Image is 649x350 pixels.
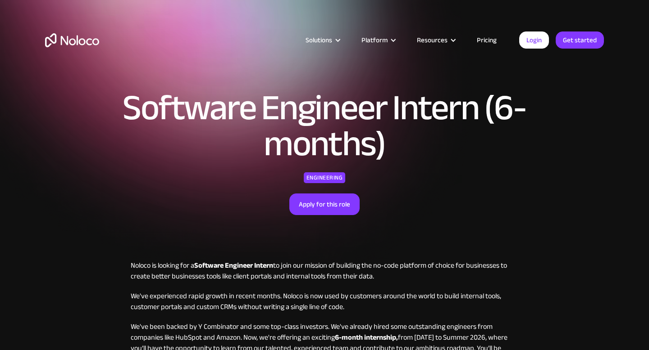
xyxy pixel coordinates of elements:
[194,259,273,272] strong: Software Engineer Intern
[131,260,518,282] p: Noloco is looking for a to join our mission of building the no-code platform of choice for busine...
[45,33,99,47] a: home
[335,331,398,344] strong: 6-month internship,
[556,31,604,49] a: Get started
[131,291,518,312] p: We've experienced rapid growth in recent months. Noloco is now used by customers around the world...
[466,34,508,46] a: Pricing
[92,90,557,162] h1: Software Engineer Intern (6-months)
[406,34,466,46] div: Resources
[417,34,448,46] div: Resources
[289,193,360,215] a: Apply for this role
[350,34,406,46] div: Platform
[294,34,350,46] div: Solutions
[519,31,549,49] a: Login
[304,172,346,183] div: Engineering
[361,34,388,46] div: Platform
[306,34,332,46] div: Solutions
